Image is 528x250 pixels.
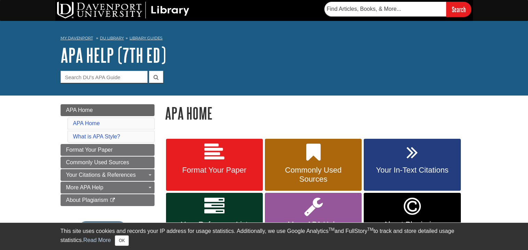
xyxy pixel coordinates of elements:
span: Your Citations & References [66,172,136,178]
span: About Plagiarism [369,220,455,229]
a: Commonly Used Sources [61,157,155,168]
a: What is APA Style? [73,134,120,139]
button: Close [115,235,128,246]
button: En español [77,221,128,240]
span: Your In-Text Citations [369,166,455,175]
h1: APA Home [165,104,468,122]
a: Your Reference List [166,193,263,246]
a: DU Library [100,36,124,40]
a: More APA Help [61,182,155,194]
a: Read More [83,237,111,243]
a: Commonly Used Sources [265,139,362,191]
nav: breadcrumb [61,33,468,45]
a: APA Home [61,104,155,116]
a: Your In-Text Citations [364,139,460,191]
a: Library Guides [129,36,163,40]
sup: TM [329,227,334,232]
span: More APA Help [270,220,356,229]
span: Commonly Used Sources [270,166,356,184]
span: APA Home [66,107,93,113]
span: Your Reference List [171,220,258,229]
a: APA Help (7th Ed) [61,44,166,66]
img: DU Library [57,2,189,18]
i: This link opens in a new window [110,198,116,203]
span: Commonly Used Sources [66,159,129,165]
a: My Davenport [61,35,93,41]
span: More APA Help [66,184,103,190]
a: Format Your Paper [166,139,263,191]
a: More APA Help [265,193,362,246]
a: Format Your Paper [61,144,155,156]
sup: TM [368,227,373,232]
input: Search DU's APA Guide [61,71,148,83]
div: This site uses cookies and records your IP address for usage statistics. Additionally, we use Goo... [61,227,468,246]
span: Format Your Paper [171,166,258,175]
span: Format Your Paper [66,147,113,153]
input: Search [446,2,471,17]
span: About Plagiarism [66,197,108,203]
form: Searches DU Library's articles, books, and more [324,2,471,17]
a: APA Home [73,120,100,126]
a: Link opens in new window [364,193,460,246]
input: Find Articles, Books, & More... [324,2,446,16]
a: About Plagiarism [61,194,155,206]
a: Your Citations & References [61,169,155,181]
